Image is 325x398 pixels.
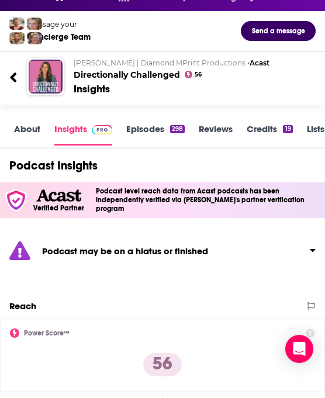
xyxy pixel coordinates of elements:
[92,125,112,134] img: Podchaser Pro
[27,18,42,30] img: Jules Profile
[9,32,25,44] img: Jon Profile
[195,72,202,77] span: 56
[247,123,292,146] a: Credits19
[96,187,320,213] h4: Podcast level reach data from Acast podcasts has been independently verified via [PERSON_NAME]'s ...
[250,58,269,67] a: Acast
[27,32,42,44] img: Barbara Profile
[9,18,25,30] img: Sydney Profile
[74,82,110,95] div: Insights
[42,245,208,257] strong: Podcast may be on a hiatus or finished
[285,335,313,363] div: Open Intercom Messenger
[29,32,91,42] div: Concierge Team
[241,21,316,41] button: Send a message
[199,123,233,146] a: Reviews
[74,58,304,80] h2: Directionally Challenged
[14,123,40,146] a: About
[54,123,112,146] a: InsightsPodchaser Pro
[283,125,292,133] div: 19
[24,329,70,337] h2: Power Score™
[247,58,269,67] span: •
[9,300,36,312] h2: Reach
[126,123,185,146] a: Episodes298
[29,20,91,29] div: Message your
[74,58,246,67] span: [PERSON_NAME] | Diamond MPrint Productions
[5,189,27,212] img: verfied icon
[29,60,63,94] img: Directionally Challenged
[33,205,84,212] h5: Verified Partner
[170,125,185,133] div: 298
[9,158,98,173] h1: Podcast Insights
[143,353,182,376] p: 56
[36,189,81,202] img: Acast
